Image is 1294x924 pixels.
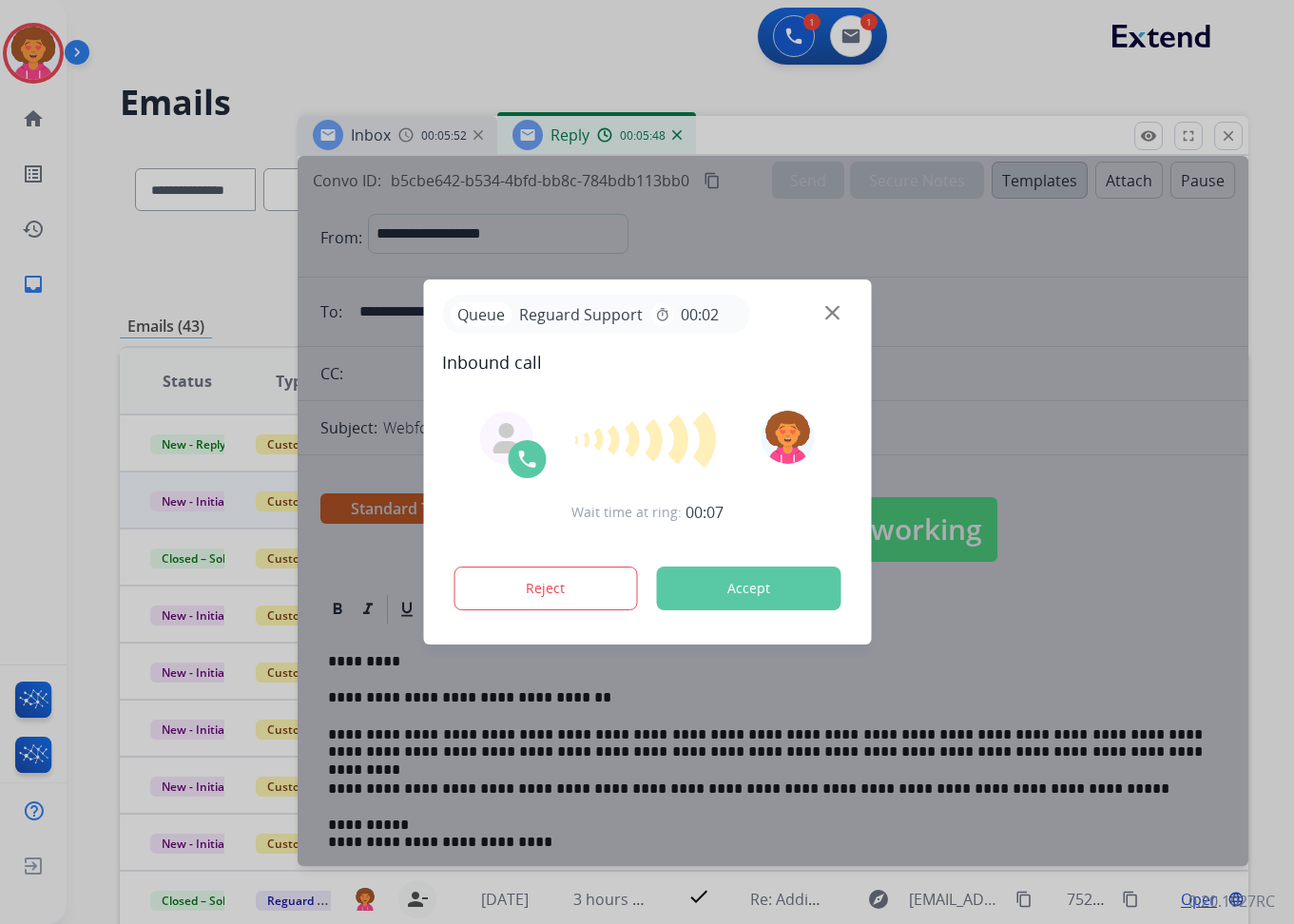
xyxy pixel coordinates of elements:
[454,567,638,610] button: Reject
[515,448,538,471] img: call-icon
[1188,890,1275,913] p: 0.20.1027RC
[762,411,815,464] img: avatar
[681,303,719,326] span: 00:02
[654,307,669,322] mat-icon: timer
[450,302,512,326] p: Queue
[686,501,724,524] span: 00:07
[656,567,840,610] button: Accept
[571,503,682,522] span: Wait time at ring:
[491,423,521,453] img: agent-avatar
[442,349,852,375] span: Inbound call
[825,306,840,320] img: close-button
[512,303,650,326] span: Reguard Support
